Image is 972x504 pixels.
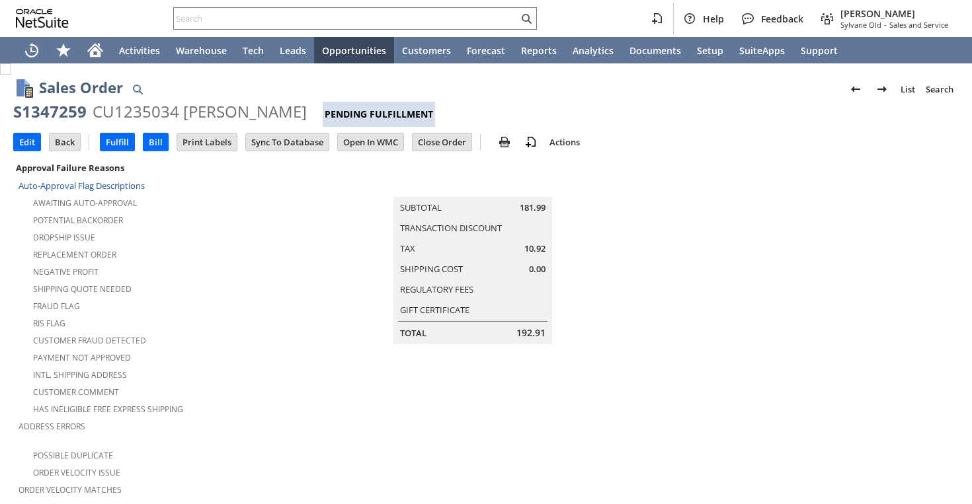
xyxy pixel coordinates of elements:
a: List [895,79,920,100]
a: Subtotal [400,201,442,213]
a: Dropship Issue [33,232,95,243]
span: 192.91 [516,326,546,340]
span: Sylvane Old [840,20,881,30]
span: Documents [629,44,681,57]
svg: Shortcuts [56,42,71,58]
a: Potential Backorder [33,215,123,226]
a: RIS flag [33,318,65,329]
div: Approval Failure Reasons [13,159,311,176]
span: Opportunities [322,44,386,57]
input: Edit [14,133,40,151]
input: Print Labels [177,133,237,151]
a: Possible Duplicate [33,450,113,461]
a: Recent Records [16,37,48,63]
span: 181.99 [520,201,546,214]
svg: Recent Records [24,42,40,58]
span: Leads [280,44,306,57]
a: Shipping Quote Needed [33,283,132,295]
span: Support [801,44,838,57]
input: Bill [143,133,168,151]
a: Activities [111,37,168,63]
svg: logo [16,9,69,28]
a: Customers [394,37,459,63]
div: S1347259 [13,101,87,122]
a: Support [793,37,846,63]
div: Shortcuts [48,37,79,63]
a: Has Ineligible Free Express Shipping [33,404,183,415]
img: Previous [848,81,864,97]
span: Help [703,13,724,25]
a: Forecast [459,37,513,63]
a: Address Errors [19,421,85,432]
h1: Sales Order [39,77,123,98]
span: Customers [402,44,451,57]
span: Activities [119,44,160,57]
img: Next [874,81,890,97]
a: Actions [544,136,585,148]
span: [PERSON_NAME] [840,7,948,20]
svg: Home [87,42,103,58]
img: add-record.svg [523,134,539,150]
a: Leads [272,37,314,63]
span: - [884,20,887,30]
span: Warehouse [176,44,227,57]
input: Close Order [413,133,471,151]
a: Order Velocity Issue [33,467,120,478]
span: 0.00 [529,263,546,275]
a: Analytics [565,37,622,63]
input: Back [50,133,80,151]
a: Warehouse [168,37,235,63]
caption: Summary [393,176,552,197]
a: Home [79,37,111,63]
a: Total [400,327,426,339]
span: Tech [243,44,264,57]
input: Sync To Database [246,133,329,151]
a: Shipping Cost [400,263,463,275]
a: Fraud Flag [33,301,80,312]
a: Gift Certificate [400,304,469,316]
a: Transaction Discount [400,222,502,234]
a: Customer Fraud Detected [33,335,146,346]
span: Forecast [467,44,505,57]
a: Reports [513,37,565,63]
a: Awaiting Auto-Approval [33,198,137,209]
a: Payment not approved [33,352,131,363]
div: CU1235034 [PERSON_NAME] [93,101,307,122]
a: SuiteApps [731,37,793,63]
a: Customer Comment [33,386,119,398]
a: Opportunities [314,37,394,63]
a: Documents [622,37,689,63]
div: Pending Fulfillment [323,102,435,127]
a: Search [920,79,959,100]
span: SuiteApps [739,44,785,57]
a: Tax [400,242,415,254]
a: Auto-Approval Flag Descriptions [19,180,145,192]
a: Replacement Order [33,249,116,260]
span: Sales and Service [889,20,948,30]
span: 10.92 [524,242,546,255]
a: Order Velocity Matches [19,484,122,495]
span: Analytics [573,44,614,57]
a: Regulatory Fees [400,283,473,295]
span: Setup [697,44,723,57]
svg: Search [518,11,534,26]
input: Open In WMC [338,133,403,151]
a: Intl. Shipping Address [33,369,127,380]
a: Tech [235,37,272,63]
input: Fulfill [101,133,134,151]
span: Feedback [761,13,803,25]
a: Negative Profit [33,266,99,277]
input: Search [174,11,518,26]
span: Reports [521,44,557,57]
img: print.svg [497,134,512,150]
img: Quick Find [130,81,145,97]
a: Setup [689,37,731,63]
